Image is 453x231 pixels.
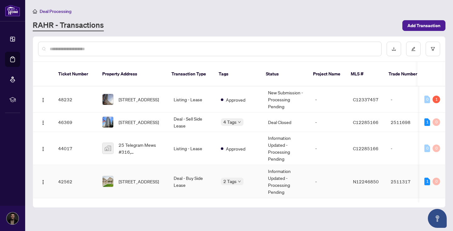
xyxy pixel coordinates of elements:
td: Information Updated - Processing Pending [263,165,310,198]
div: 1 [424,118,430,126]
img: Logo [41,180,46,185]
th: Transaction Type [166,62,214,86]
div: 0 [433,118,440,126]
th: Trade Number [383,62,428,86]
img: thumbnail-img [103,117,113,127]
img: logo [5,5,20,16]
span: 25 Telegram Mews #316, [GEOGRAPHIC_DATA], [GEOGRAPHIC_DATA], [GEOGRAPHIC_DATA] [119,141,164,155]
img: thumbnail-img [103,143,113,154]
span: [STREET_ADDRESS] [119,178,159,185]
td: - [310,132,348,165]
span: C12285166 [353,119,378,125]
td: 48232 [53,86,97,113]
button: Add Transaction [402,20,445,31]
td: - [310,165,348,198]
th: Project Name [308,62,346,86]
td: - [386,132,430,165]
th: Tags [214,62,261,86]
span: 4 Tags [223,118,237,126]
td: New Submission - Processing Pending [263,86,310,113]
span: C12285166 [353,145,378,151]
span: 2 Tags [223,178,237,185]
td: 2511698 [386,113,430,132]
img: thumbnail-img [103,176,113,187]
td: - [310,86,348,113]
button: download [387,42,401,56]
td: - [310,113,348,132]
td: 44017 [53,132,97,165]
span: [STREET_ADDRESS] [119,96,159,103]
div: 0 [424,145,430,152]
td: 46369 [53,113,97,132]
button: Logo [38,143,48,153]
span: Add Transaction [407,21,440,31]
th: MLS # [346,62,383,86]
td: 2511317 [386,165,430,198]
td: Deal - Sell Side Lease [169,113,216,132]
span: home [33,9,37,14]
td: Information Updated - Processing Pending [263,132,310,165]
span: Approved [226,96,245,103]
button: Logo [38,176,48,187]
span: Approved [226,145,245,152]
span: C12337457 [353,97,378,102]
a: RAHR - Transactions [33,20,104,31]
div: 0 [433,145,440,152]
span: download [392,47,396,51]
img: Logo [41,120,46,125]
span: edit [411,47,416,51]
button: Logo [38,117,48,127]
button: edit [406,42,421,56]
span: filter [431,47,435,51]
img: Logo [41,146,46,151]
div: 0 [433,178,440,185]
td: Deal Closed [263,113,310,132]
td: Listing - Lease [169,86,216,113]
div: 1 [424,178,430,185]
span: N12246850 [353,179,379,184]
th: Status [261,62,308,86]
div: 1 [433,96,440,103]
span: down [238,121,241,124]
td: Deal - Buy Side Lease [169,165,216,198]
th: Property Address [97,62,166,86]
span: [STREET_ADDRESS] [119,119,159,126]
img: Logo [41,98,46,103]
button: Open asap [428,209,447,228]
img: thumbnail-img [103,94,113,105]
img: Profile Icon [7,212,19,224]
span: down [238,180,241,183]
td: - [386,86,430,113]
span: Deal Processing [40,9,71,14]
div: 0 [424,96,430,103]
button: filter [426,42,440,56]
th: Ticket Number [53,62,97,86]
button: Logo [38,94,48,104]
td: Listing - Lease [169,132,216,165]
td: 42562 [53,165,97,198]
